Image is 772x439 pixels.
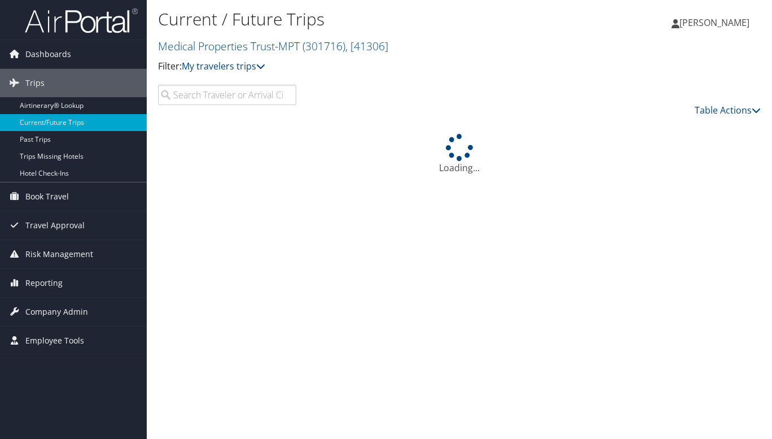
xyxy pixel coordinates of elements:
span: Dashboards [25,40,71,68]
span: [PERSON_NAME] [679,16,749,29]
span: Reporting [25,269,63,297]
span: Book Travel [25,182,69,211]
span: ( 301716 ) [302,38,345,54]
a: [PERSON_NAME] [672,6,761,40]
p: Filter: [158,59,560,74]
a: Table Actions [695,104,761,116]
h1: Current / Future Trips [158,7,560,31]
span: Travel Approval [25,211,85,240]
a: Medical Properties Trust-MPT [158,38,388,54]
span: Risk Management [25,240,93,268]
span: Company Admin [25,298,88,326]
div: Loading... [158,134,761,175]
a: My travelers trips [182,60,265,72]
span: Employee Tools [25,327,84,355]
input: Search Traveler or Arrival City [158,85,296,105]
span: Trips [25,69,45,97]
span: , [ 41306 ] [345,38,388,54]
img: airportal-logo.png [25,7,138,34]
